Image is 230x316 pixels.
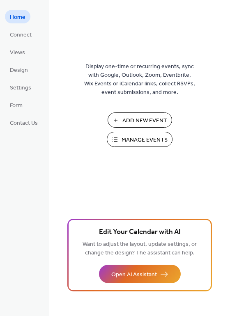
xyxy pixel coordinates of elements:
span: Views [10,48,25,57]
a: Connect [5,27,37,41]
span: Home [10,13,25,22]
a: Contact Us [5,116,43,129]
span: Manage Events [122,136,168,144]
a: Home [5,10,30,23]
button: Open AI Assistant [99,265,181,283]
span: Settings [10,84,31,92]
a: Design [5,63,33,76]
button: Manage Events [107,132,172,147]
span: Add New Event [122,117,167,125]
span: Want to adjust the layout, update settings, or change the design? The assistant can help. [83,239,197,259]
span: Contact Us [10,119,38,128]
span: Open AI Assistant [111,270,157,279]
span: Design [10,66,28,75]
span: Display one-time or recurring events, sync with Google, Outlook, Zoom, Eventbrite, Wix Events or ... [84,62,195,97]
span: Connect [10,31,32,39]
button: Add New Event [108,112,172,128]
span: Edit Your Calendar with AI [99,227,181,238]
span: Form [10,101,23,110]
a: Settings [5,80,36,94]
a: Views [5,45,30,59]
a: Form [5,98,28,112]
